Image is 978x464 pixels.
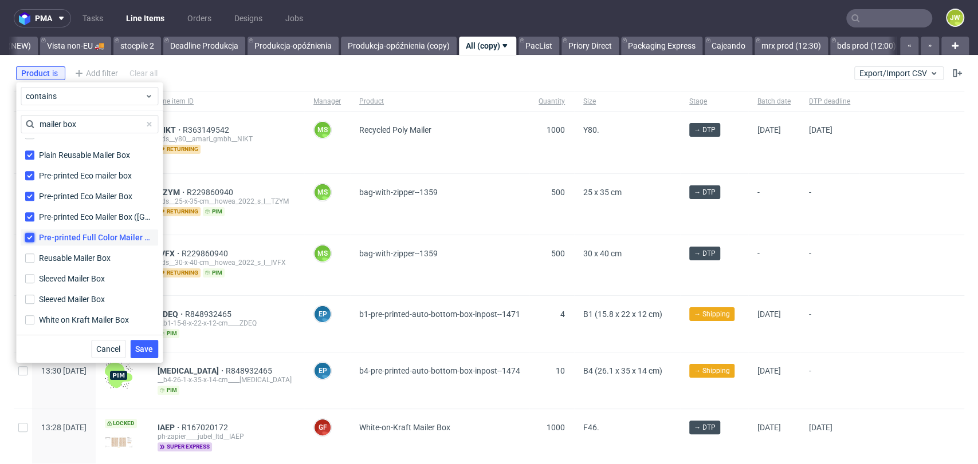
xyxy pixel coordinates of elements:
a: NIKT [158,125,183,134]
span: is [52,69,60,78]
span: pim [158,329,179,338]
span: → Shipping [694,366,730,376]
button: Export/Import CSV [854,66,944,80]
span: Size [583,97,671,106]
span: Export/Import CSV [859,69,938,78]
a: mrx prod (12:30) [755,37,828,55]
div: Pre-printed Eco Mailer Box ([GEOGRAPHIC_DATA]) [39,211,154,223]
span: - [809,366,850,395]
span: bag-with-zipper--1359 [359,249,438,258]
img: logo [19,12,35,25]
span: bag-with-zipper--1359 [359,188,438,197]
span: 1000 [547,423,565,432]
span: pim [158,386,179,395]
figcaption: MS [315,184,331,200]
span: pma [35,14,52,22]
span: - [809,249,850,281]
span: 1000 [547,125,565,134]
button: Save [130,340,158,358]
button: pma [14,9,71,27]
div: Plain Reusable Mailer Box [39,149,130,161]
figcaption: MS [315,245,331,261]
span: → DTP [694,422,716,433]
div: bds__y80__amari_gmbh__NIKT [158,134,295,144]
div: Pre-printed Full Color Mailer Box [39,232,154,243]
span: 500 [551,188,565,197]
span: Stage [689,97,739,106]
span: pim [203,207,225,216]
span: [DATE] [809,423,832,432]
img: wHgJFi1I6lmhQAAAABJRU5ErkJggg== [105,362,132,389]
span: R229860940 [182,249,230,258]
a: IVFX [158,249,182,258]
span: returning [158,145,201,154]
a: All (copy) [459,37,516,55]
div: bds__25-x-35-cm__howea_2022_s_l__TZYM [158,197,295,206]
figcaption: EP [315,306,331,322]
span: super express [158,442,212,451]
span: returning [158,268,201,277]
a: Deadline Produkcja [163,37,245,55]
a: TZYM [158,188,187,197]
a: ZDEQ [158,310,185,319]
a: R848932465 [185,310,234,319]
input: Search for a value(s) [21,115,158,133]
span: B4 (26.1 x 35 x 14 cm) [583,366,662,375]
span: → Shipping [694,309,730,319]
a: bds prod (12:00) [830,37,903,55]
div: Sleeved Mailer Box [39,273,105,284]
span: 25 x 35 cm [583,188,622,197]
figcaption: GF [315,419,331,435]
span: White-on-Kraft Mailer Box [359,423,450,432]
span: 13:30 [DATE] [41,366,87,375]
span: [DATE] [757,125,781,134]
span: Recycled Poly Mailer [359,125,431,134]
span: 10 [556,366,565,375]
a: Designs [227,9,269,27]
div: Sleeved Mailer Box [39,294,105,305]
span: [DATE] [809,125,832,134]
button: Cancel [91,340,125,358]
a: R363149542 [183,125,231,134]
a: Priory Direct [561,37,619,55]
span: Cancel [96,345,120,353]
a: Produkcja-opóźnienia [248,37,339,55]
span: Line item ID [158,97,295,106]
span: Batch date [757,97,791,106]
img: version_two_editor_design.png [105,437,132,447]
figcaption: MS [315,122,331,138]
span: → DTP [694,125,716,135]
span: - [757,249,791,281]
a: PacList [519,37,559,55]
span: Y80. [583,125,599,134]
span: Manager [313,97,341,106]
span: pim [203,268,225,277]
a: [MEDICAL_DATA] [158,366,226,375]
span: F46. [583,423,599,432]
span: returning [158,207,201,216]
div: Pre-printed Eco Mailer Box [39,191,132,202]
a: Tasks [76,9,110,27]
span: - [757,188,791,220]
a: IAEP [158,423,182,432]
span: Locked [105,419,137,428]
span: [DATE] [757,310,781,319]
a: Jobs [278,9,310,27]
a: R229860940 [187,188,235,197]
span: - [809,310,850,338]
a: Cajeando [705,37,752,55]
a: Produkcja-opóźnienia (copy) [341,37,457,55]
a: Orders [180,9,218,27]
div: __b1-15-8-x-22-x-12-cm____ZDEQ [158,319,295,328]
a: Line Items [119,9,171,27]
figcaption: JW [947,10,963,26]
a: R848932465 [226,366,274,375]
a: Vista non-EU 🚚 [40,37,111,55]
span: Product [21,69,52,78]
